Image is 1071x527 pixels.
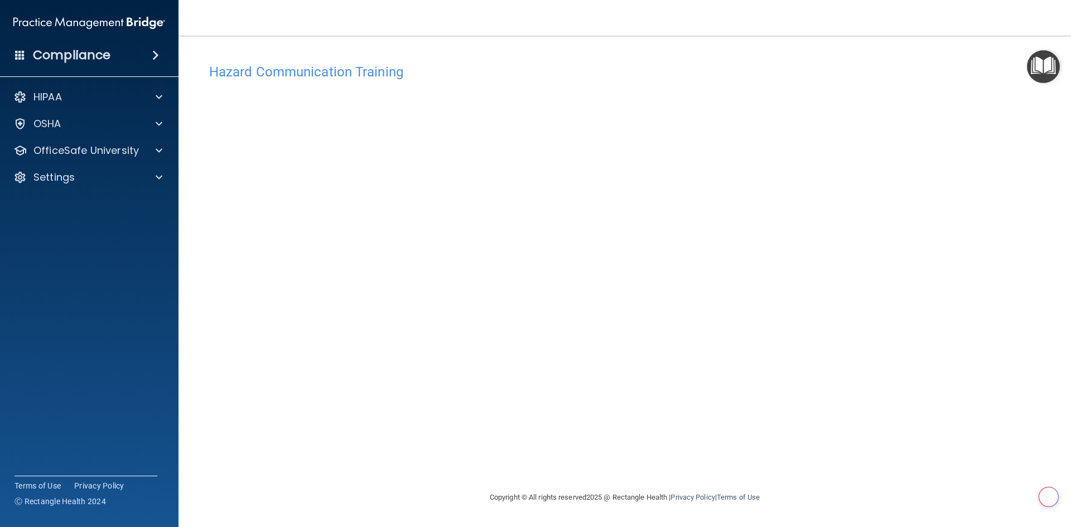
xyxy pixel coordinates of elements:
[15,496,106,507] span: Ⓒ Rectangle Health 2024
[13,144,162,157] a: OfficeSafe University
[13,171,162,184] a: Settings
[74,480,124,491] a: Privacy Policy
[15,480,61,491] a: Terms of Use
[670,493,715,501] a: Privacy Policy
[717,493,760,501] a: Terms of Use
[33,90,62,104] p: HIPAA
[33,171,75,184] p: Settings
[209,65,1040,79] h4: Hazard Communication Training
[33,47,110,63] h4: Compliance
[13,117,162,130] a: OSHA
[33,144,139,157] p: OfficeSafe University
[13,90,162,104] a: HIPAA
[33,117,61,130] p: OSHA
[13,12,165,34] img: PMB logo
[1027,50,1060,83] button: Open Resource Center
[421,480,828,515] div: Copyright © All rights reserved 2025 @ Rectangle Health | |
[209,85,778,453] iframe: HCT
